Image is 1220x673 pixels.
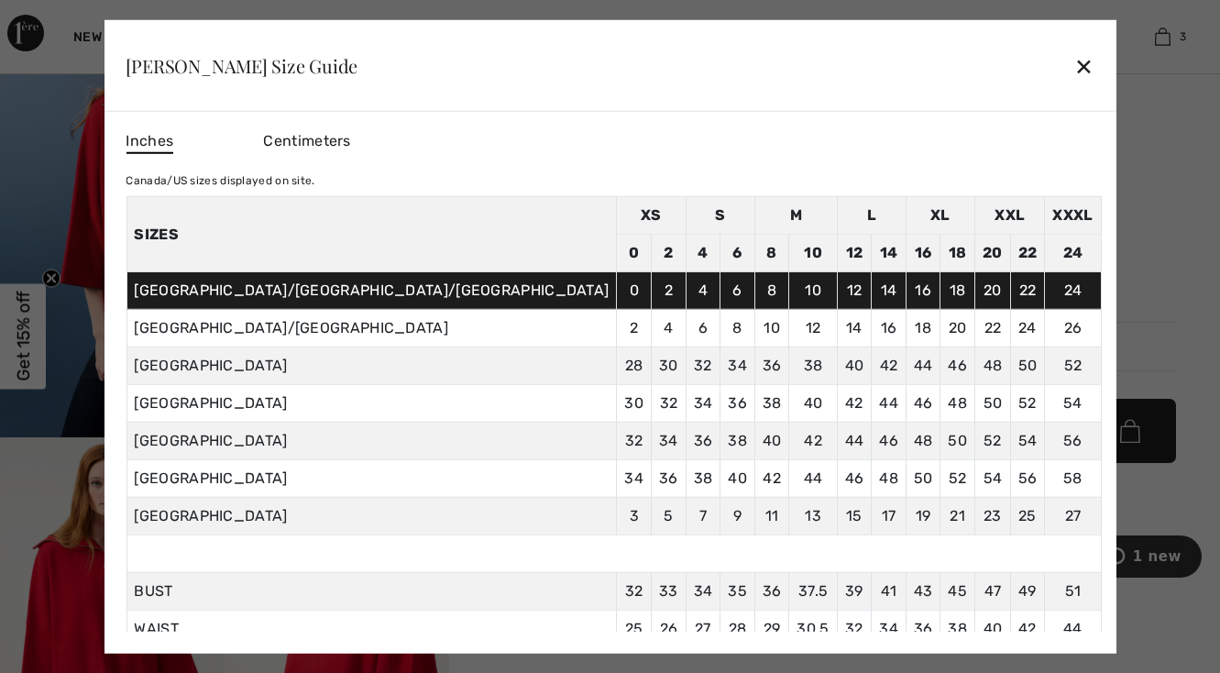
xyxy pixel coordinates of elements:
[754,422,789,459] td: 40
[720,459,755,497] td: 40
[948,582,967,600] span: 45
[975,459,1011,497] td: 54
[126,196,617,271] th: Sizes
[652,347,687,384] td: 30
[940,309,975,347] td: 20
[126,459,617,497] td: [GEOGRAPHIC_DATA]
[126,610,617,647] td: WAIST
[652,459,687,497] td: 36
[1010,459,1045,497] td: 56
[914,620,933,637] span: 36
[660,620,678,637] span: 26
[837,384,872,422] td: 42
[38,13,87,29] span: 1 new
[872,497,907,535] td: 17
[1045,384,1101,422] td: 54
[126,572,617,610] td: BUST
[652,309,687,347] td: 4
[906,196,974,234] td: XL
[789,347,837,384] td: 38
[652,422,687,459] td: 34
[789,497,837,535] td: 13
[126,384,617,422] td: [GEOGRAPHIC_DATA]
[789,234,837,271] td: 10
[879,620,898,637] span: 34
[720,422,755,459] td: 38
[617,234,652,271] td: 0
[754,234,789,271] td: 8
[975,422,1011,459] td: 52
[940,271,975,309] td: 18
[837,347,872,384] td: 40
[686,422,720,459] td: 36
[1045,309,1101,347] td: 26
[686,384,720,422] td: 34
[1063,620,1083,637] span: 44
[975,196,1045,234] td: XXL
[126,422,617,459] td: [GEOGRAPHIC_DATA]
[906,309,940,347] td: 18
[789,459,837,497] td: 44
[845,620,863,637] span: 32
[1045,234,1101,271] td: 24
[1045,422,1101,459] td: 56
[754,196,837,234] td: M
[694,582,713,600] span: 34
[872,422,907,459] td: 46
[126,271,617,309] td: [GEOGRAPHIC_DATA]/[GEOGRAPHIC_DATA]/[GEOGRAPHIC_DATA]
[695,620,711,637] span: 27
[1010,234,1045,271] td: 22
[1045,196,1101,234] td: XXXL
[1074,47,1094,85] div: ✕
[1065,582,1082,600] span: 51
[872,384,907,422] td: 44
[837,422,872,459] td: 44
[720,384,755,422] td: 36
[652,384,687,422] td: 32
[754,309,789,347] td: 10
[1010,497,1045,535] td: 25
[686,309,720,347] td: 6
[798,582,828,600] span: 37.5
[1045,347,1101,384] td: 52
[906,459,940,497] td: 50
[837,234,872,271] td: 12
[975,309,1011,347] td: 22
[975,271,1011,309] td: 20
[789,309,837,347] td: 12
[686,459,720,497] td: 38
[872,347,907,384] td: 42
[720,497,755,535] td: 9
[837,459,872,497] td: 46
[754,384,789,422] td: 38
[763,582,782,600] span: 36
[1010,271,1045,309] td: 22
[617,384,652,422] td: 30
[126,56,357,74] div: [PERSON_NAME] Size Guide
[1018,582,1037,600] span: 49
[872,459,907,497] td: 48
[837,309,872,347] td: 14
[754,271,789,309] td: 8
[940,497,975,535] td: 21
[617,459,652,497] td: 34
[754,497,789,535] td: 11
[617,196,686,234] td: XS
[975,234,1011,271] td: 20
[837,271,872,309] td: 12
[845,582,863,600] span: 39
[1010,309,1045,347] td: 24
[126,497,617,535] td: [GEOGRAPHIC_DATA]
[686,271,720,309] td: 4
[720,234,755,271] td: 6
[617,271,652,309] td: 0
[906,347,940,384] td: 44
[659,582,678,600] span: 33
[940,459,975,497] td: 52
[1045,459,1101,497] td: 58
[797,620,829,637] span: 30.5
[617,422,652,459] td: 32
[686,497,720,535] td: 7
[940,234,975,271] td: 18
[1010,422,1045,459] td: 54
